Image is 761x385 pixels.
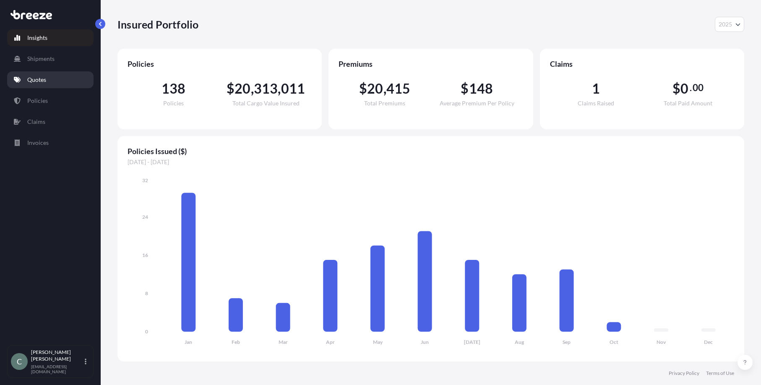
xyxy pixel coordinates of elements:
[704,339,713,345] tspan: Dec
[515,339,524,345] tspan: Aug
[421,339,429,345] tspan: Jun
[563,339,571,345] tspan: Sep
[592,82,600,95] span: 1
[469,82,493,95] span: 148
[386,82,411,95] span: 415
[163,100,184,106] span: Policies
[672,82,680,95] span: $
[27,34,47,42] p: Insights
[281,82,305,95] span: 011
[7,71,94,88] a: Quotes
[719,20,732,29] span: 2025
[185,339,192,345] tspan: Jan
[279,339,288,345] tspan: Mar
[117,18,198,31] p: Insured Portfolio
[669,370,699,377] a: Privacy Policy
[145,290,148,296] tspan: 8
[690,84,692,91] span: .
[27,97,48,105] p: Policies
[680,82,688,95] span: 0
[339,59,523,69] span: Premiums
[657,339,666,345] tspan: Nov
[251,82,254,95] span: ,
[610,339,618,345] tspan: Oct
[7,50,94,67] a: Shipments
[232,339,240,345] tspan: Feb
[254,82,278,95] span: 313
[128,59,312,69] span: Policies
[278,82,281,95] span: ,
[693,84,704,91] span: 00
[31,364,83,374] p: [EMAIL_ADDRESS][DOMAIN_NAME]
[227,82,235,95] span: $
[664,100,712,106] span: Total Paid Amount
[232,100,300,106] span: Total Cargo Value Insured
[17,357,22,366] span: C
[162,82,186,95] span: 138
[367,82,383,95] span: 20
[550,59,734,69] span: Claims
[715,17,744,32] button: Year Selector
[128,158,734,166] span: [DATE] - [DATE]
[326,339,335,345] tspan: Apr
[7,29,94,46] a: Insights
[128,146,734,156] span: Policies Issued ($)
[578,100,614,106] span: Claims Raised
[142,177,148,183] tspan: 32
[383,82,386,95] span: ,
[142,214,148,220] tspan: 24
[7,92,94,109] a: Policies
[31,349,83,362] p: [PERSON_NAME] [PERSON_NAME]
[235,82,250,95] span: 20
[27,139,49,147] p: Invoices
[440,100,514,106] span: Average Premium Per Policy
[145,328,148,335] tspan: 0
[7,113,94,130] a: Claims
[364,100,405,106] span: Total Premiums
[461,82,469,95] span: $
[142,252,148,258] tspan: 16
[706,370,734,377] a: Terms of Use
[7,134,94,151] a: Invoices
[373,339,383,345] tspan: May
[27,55,55,63] p: Shipments
[27,76,46,84] p: Quotes
[359,82,367,95] span: $
[464,339,480,345] tspan: [DATE]
[27,118,45,126] p: Claims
